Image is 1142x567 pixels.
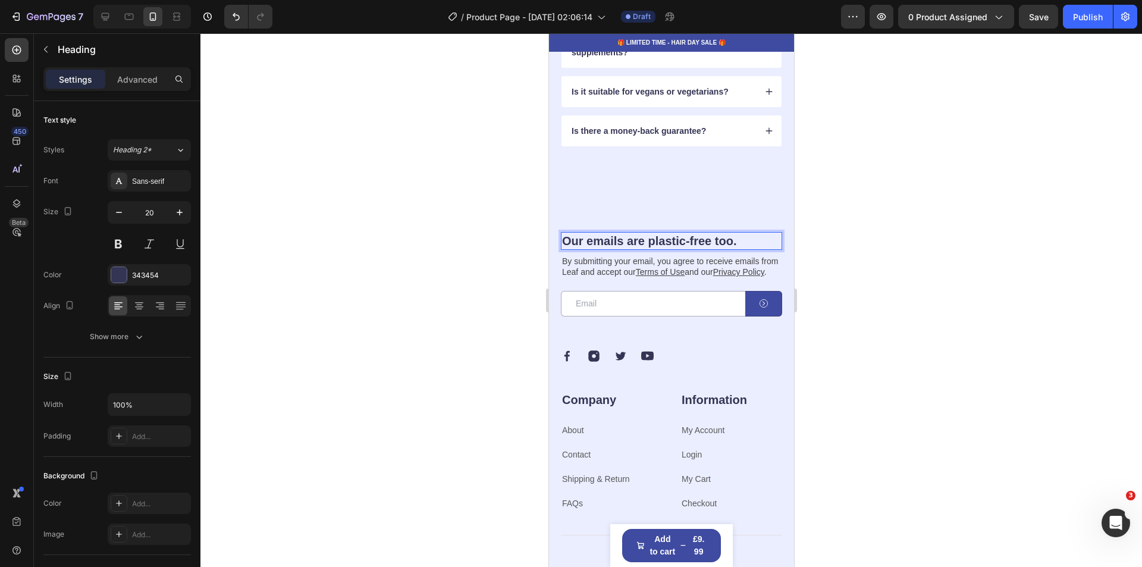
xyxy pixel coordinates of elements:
span: Draft [633,11,651,22]
input: Auto [108,394,190,415]
span: 3 [1126,491,1135,500]
div: Sans-serif [132,176,188,187]
div: Size [43,204,75,220]
span: Product Page - [DATE] 02:06:14 [466,11,592,23]
div: Text style [43,115,76,126]
div: Undo/Redo [224,5,272,29]
p: Heading [58,42,186,57]
iframe: To enrich screen reader interactions, please activate Accessibility in Grammarly extension settings [549,33,794,567]
div: 343454 [132,270,188,281]
div: Color [43,498,62,509]
button: Heading 2* [108,139,191,161]
div: Add... [132,530,188,540]
div: 450 [11,127,29,136]
div: Background [43,468,101,484]
span: / [461,11,464,23]
p: Advanced [117,73,158,86]
button: 0 product assigned [898,5,1014,29]
div: Width [43,399,63,410]
div: Show more [90,331,145,343]
div: Publish [1073,11,1103,23]
p: Settings [59,73,92,86]
div: Align [43,298,77,314]
div: Add... [132,499,188,509]
div: Font [43,176,58,186]
span: Save [1029,12,1049,22]
div: Color [43,270,62,280]
span: 0 product assigned [908,11,987,23]
div: Add... [132,431,188,442]
p: 7 [78,10,83,24]
button: Save [1019,5,1058,29]
div: Image [43,529,64,540]
div: Beta [9,218,29,227]
span: Heading 2* [113,145,152,155]
iframe: Intercom live chat [1102,509,1130,537]
div: Padding [43,431,71,441]
div: Size [43,369,75,385]
button: Publish [1063,5,1113,29]
button: 7 [5,5,89,29]
div: Styles [43,145,64,155]
button: Show more [43,326,191,347]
